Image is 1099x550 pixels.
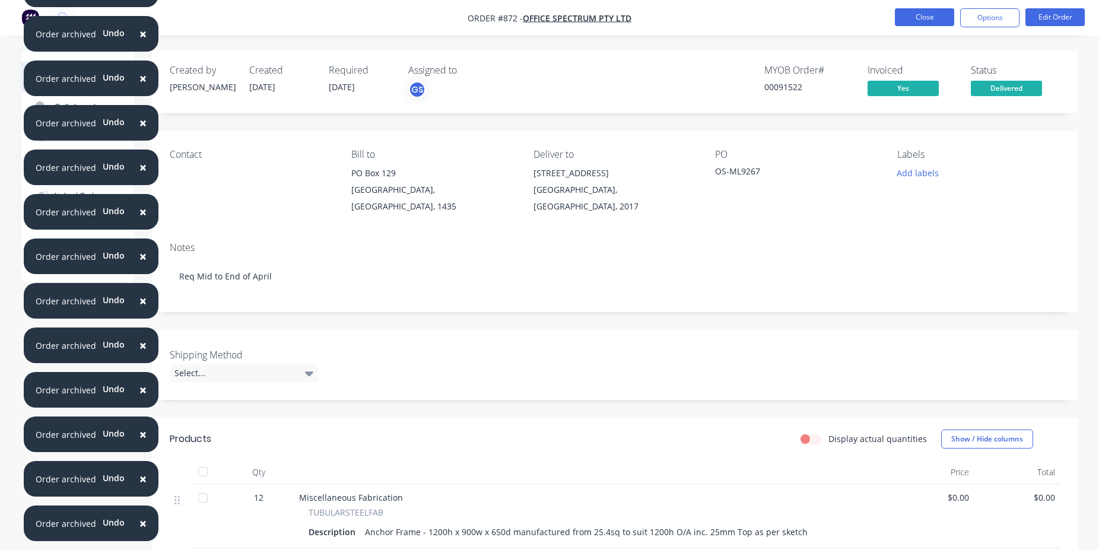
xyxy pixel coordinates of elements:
button: Close [128,64,158,93]
span: × [139,470,147,487]
button: Checklists 0/0 [21,122,134,151]
span: Delivered [971,81,1042,96]
button: Delivered [971,81,1042,98]
span: 12 [254,491,263,504]
div: Order archived [36,384,96,396]
button: Undo [96,424,131,442]
button: Undo [96,335,131,353]
div: Bill to [351,149,514,160]
button: Undo [96,202,131,220]
div: Select... [170,364,318,382]
div: Notes [170,242,1060,253]
div: Deliver to [533,149,696,160]
div: Contact [170,149,332,160]
label: Shipping Method [170,348,318,362]
button: Undo [96,469,131,487]
span: × [139,204,147,220]
button: Undo [96,113,131,131]
button: Linked Orders [21,181,134,211]
button: Edit Order [1025,8,1085,26]
div: Order archived [36,161,96,174]
button: Profitability [21,240,134,270]
div: Created by [170,65,235,76]
div: Order archived [36,72,96,85]
span: Order #872 - [468,12,523,24]
button: Close [128,420,158,449]
button: Close [128,242,158,271]
div: Required [329,65,394,76]
span: Yes [868,81,939,96]
button: Close [128,198,158,226]
span: × [139,337,147,354]
button: Undo [96,68,131,86]
span: $0.00 [892,491,969,504]
div: 00091522 [764,81,853,93]
span: × [139,159,147,176]
span: [DATE] [329,81,355,93]
div: Labels [897,149,1060,160]
span: Miscellaneous Fabrication [299,492,403,503]
span: × [139,26,147,42]
div: Order archived [36,428,96,441]
div: [STREET_ADDRESS] [533,165,696,182]
div: Order archived [36,206,96,218]
div: Assigned to [408,65,527,76]
div: Order archived [36,473,96,485]
div: Total [974,460,1060,484]
div: Anchor Frame - 1200h x 900w x 650d manufactured from 25.4sq to suit 1200h O/A inc. 25mm Top as pe... [360,523,812,541]
button: Order details [21,62,134,92]
span: TUBULARSTEELFAB [309,506,383,519]
button: Close [128,509,158,538]
div: Description [309,523,360,541]
div: Price [888,460,974,484]
span: × [139,248,147,265]
button: Close [128,153,158,182]
div: PO Box 129[GEOGRAPHIC_DATA], [GEOGRAPHIC_DATA], 1435 [351,165,514,215]
div: [STREET_ADDRESS][GEOGRAPHIC_DATA], [GEOGRAPHIC_DATA], 2017 [533,165,696,215]
a: Office Spectrum Pty Ltd [523,12,631,24]
div: Order archived [36,28,96,40]
div: PO [715,149,878,160]
div: Created [249,65,315,76]
span: × [139,70,147,87]
div: Products [170,432,211,446]
span: × [139,381,147,398]
div: [GEOGRAPHIC_DATA], [GEOGRAPHIC_DATA], 2017 [533,182,696,215]
button: Collaborate [21,92,134,122]
button: Undo [96,24,131,42]
button: GS [408,81,426,98]
button: Show / Hide columns [941,430,1033,449]
span: [DATE] [249,81,275,93]
div: Order archived [36,295,96,307]
button: Add labels [890,165,945,181]
button: Close [128,287,158,315]
div: Invoiced [868,65,957,76]
div: Qty [223,460,294,484]
div: MYOB Order # [764,65,853,76]
span: × [139,293,147,309]
button: Undo [96,246,131,264]
div: Order archived [36,250,96,263]
button: Undo [96,157,131,175]
button: Close [895,8,954,26]
button: Close [128,331,158,360]
button: Tracking [21,151,134,181]
span: × [139,115,147,131]
div: Req Mid to End of April [170,258,1060,294]
div: [PERSON_NAME] [170,81,235,93]
div: Order archived [36,517,96,530]
img: Factory [21,9,39,27]
div: Status [971,65,1060,76]
div: [GEOGRAPHIC_DATA], [GEOGRAPHIC_DATA], 1435 [351,182,514,215]
div: PO Box 129 [351,165,514,182]
button: Close [128,465,158,493]
button: Undo [96,380,131,398]
span: $0.00 [979,491,1055,504]
span: × [139,515,147,532]
button: Close [128,376,158,404]
button: Undo [96,291,131,309]
button: Undo [96,513,131,531]
button: Close [128,20,158,48]
button: Close [128,109,158,137]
